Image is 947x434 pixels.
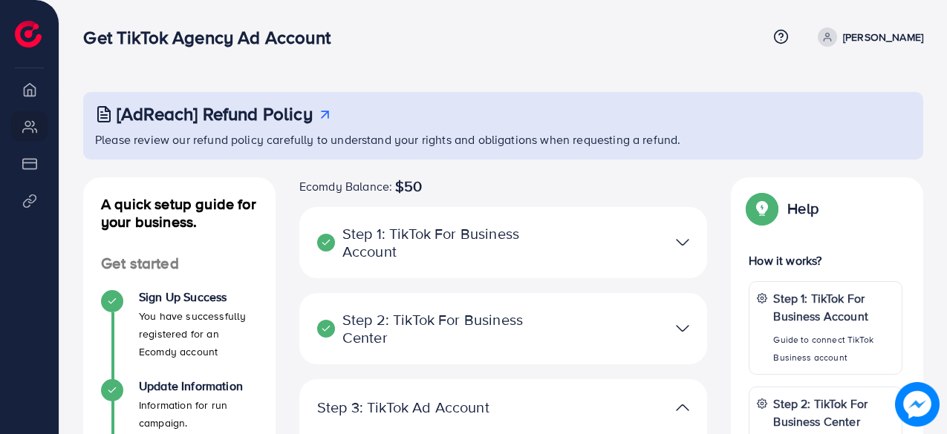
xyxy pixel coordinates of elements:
[117,103,313,125] h3: [AdReach] Refund Policy
[139,379,258,393] h4: Update Information
[787,200,819,217] p: Help
[843,28,923,46] p: [PERSON_NAME]
[139,396,258,432] p: Information for run campaign.
[83,27,342,48] h3: Get TikTok Agency Ad Account
[676,231,689,253] img: TikTok partner
[773,395,894,430] p: Step 2: TikTok For Business Center
[139,290,258,304] h4: Sign Up Success
[773,331,894,366] p: Guide to connect TikTok Business account
[317,225,558,260] p: Step 1: TikTok For Business Account
[749,195,775,222] img: Popup guide
[895,382,940,427] img: image
[83,290,276,379] li: Sign Up Success
[773,289,894,325] p: Step 1: TikTok For Business Account
[317,398,558,416] p: Step 3: TikTok Ad Account
[299,177,392,195] span: Ecomdy Balance:
[395,177,422,195] span: $50
[317,311,558,346] p: Step 2: TikTok For Business Center
[139,307,258,361] p: You have successfully registered for an Ecomdy account
[676,318,689,339] img: TikTok partner
[749,251,902,269] p: How it works?
[676,397,689,418] img: TikTok partner
[83,195,276,231] h4: A quick setup guide for your business.
[83,254,276,273] h4: Get started
[812,27,923,47] a: [PERSON_NAME]
[15,21,42,47] img: logo
[95,131,914,148] p: Please review our refund policy carefully to understand your rights and obligations when requesti...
